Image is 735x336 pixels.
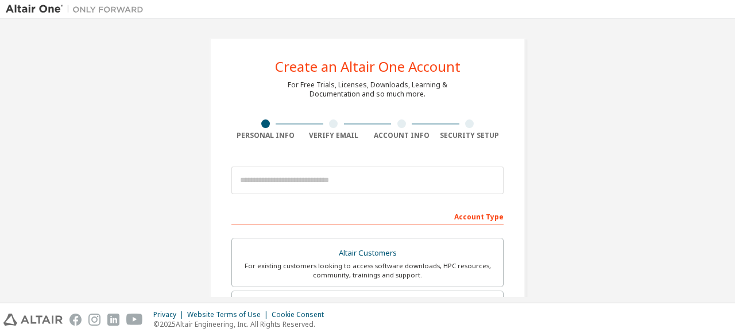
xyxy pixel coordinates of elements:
p: © 2025 Altair Engineering, Inc. All Rights Reserved. [153,319,331,329]
div: For Free Trials, Licenses, Downloads, Learning & Documentation and so much more. [288,80,447,99]
img: Altair One [6,3,149,15]
img: linkedin.svg [107,314,119,326]
div: Account Info [367,131,436,140]
img: instagram.svg [88,314,100,326]
div: Security Setup [436,131,504,140]
div: Create an Altair One Account [275,60,461,74]
div: Website Terms of Use [187,310,272,319]
img: facebook.svg [69,314,82,326]
div: Verify Email [300,131,368,140]
img: altair_logo.svg [3,314,63,326]
div: Personal Info [231,131,300,140]
div: Altair Customers [239,245,496,261]
div: For existing customers looking to access software downloads, HPC resources, community, trainings ... [239,261,496,280]
img: youtube.svg [126,314,143,326]
div: Cookie Consent [272,310,331,319]
div: Privacy [153,310,187,319]
div: Account Type [231,207,504,225]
